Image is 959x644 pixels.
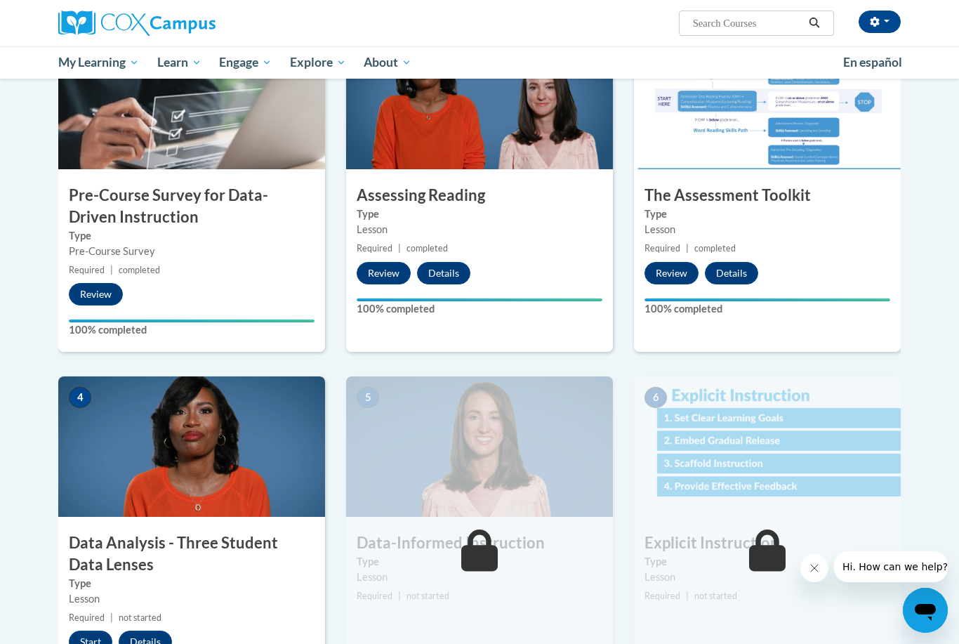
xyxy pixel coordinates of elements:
[357,206,602,222] label: Type
[58,376,325,517] img: Course Image
[398,243,401,254] span: |
[281,46,355,79] a: Explore
[346,532,613,554] h3: Data-Informed Instruction
[357,298,602,301] div: Your progress
[686,243,689,254] span: |
[800,554,828,582] iframe: Close message
[644,262,699,284] button: Review
[210,46,281,79] a: Engage
[694,591,737,601] span: not started
[49,46,148,79] a: My Learning
[357,262,411,284] button: Review
[357,570,602,585] div: Lesson
[69,244,315,259] div: Pre-Course Survey
[692,15,804,32] input: Search Courses
[119,265,160,275] span: completed
[406,591,449,601] span: not started
[644,222,890,237] div: Lesson
[357,243,392,254] span: Required
[58,11,216,36] img: Cox Campus
[110,612,113,623] span: |
[417,262,470,284] button: Details
[346,185,613,206] h3: Assessing Reading
[357,591,392,601] span: Required
[903,588,948,633] iframe: Button to launch messaging window
[634,376,901,517] img: Course Image
[694,243,736,254] span: completed
[644,298,890,301] div: Your progress
[859,11,901,33] button: Account Settings
[69,612,105,623] span: Required
[686,591,689,601] span: |
[357,387,379,408] span: 5
[69,322,315,338] label: 100% completed
[644,591,680,601] span: Required
[290,54,346,71] span: Explore
[69,320,315,322] div: Your progress
[148,46,211,79] a: Learn
[110,265,113,275] span: |
[58,11,325,36] a: Cox Campus
[644,301,890,317] label: 100% completed
[69,387,91,408] span: 4
[69,228,315,244] label: Type
[406,243,448,254] span: completed
[157,54,201,71] span: Learn
[58,54,139,71] span: My Learning
[804,15,825,32] button: Search
[634,185,901,206] h3: The Assessment Toolkit
[219,54,272,71] span: Engage
[843,55,902,70] span: En español
[644,570,890,585] div: Lesson
[634,532,901,554] h3: Explicit Instruction
[357,301,602,317] label: 100% completed
[69,576,315,591] label: Type
[58,29,325,169] img: Course Image
[355,46,421,79] a: About
[37,46,922,79] div: Main menu
[364,54,411,71] span: About
[644,554,890,570] label: Type
[834,551,948,582] iframe: Message from company
[357,222,602,237] div: Lesson
[634,29,901,169] img: Course Image
[644,387,667,408] span: 6
[58,532,325,576] h3: Data Analysis - Three Student Data Lenses
[58,185,325,228] h3: Pre-Course Survey for Data-Driven Instruction
[69,283,123,305] button: Review
[357,554,602,570] label: Type
[69,591,315,607] div: Lesson
[119,612,161,623] span: not started
[346,376,613,517] img: Course Image
[834,48,911,77] a: En español
[705,262,758,284] button: Details
[644,206,890,222] label: Type
[69,265,105,275] span: Required
[644,243,680,254] span: Required
[398,591,401,601] span: |
[346,29,613,169] img: Course Image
